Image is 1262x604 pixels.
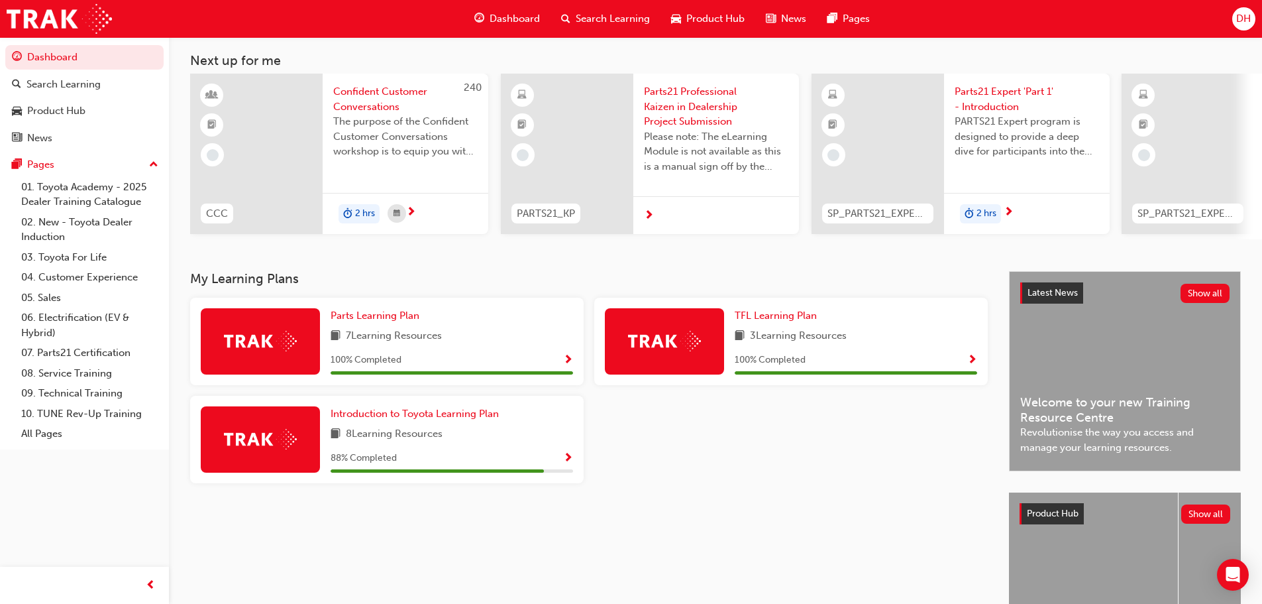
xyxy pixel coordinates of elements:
[464,5,551,32] a: guage-iconDashboard
[331,406,504,422] a: Introduction to Toyota Learning Plan
[1236,11,1251,27] span: DH
[333,114,478,159] span: The purpose of the Confident Customer Conversations workshop is to equip you with tools to commun...
[343,206,352,223] span: duration-icon
[827,206,928,221] span: SP_PARTS21_EXPERTP1_1223_EL
[501,74,799,234] a: PARTS21_KPParts21 Professional Kaizen in Dealership Project SubmissionPlease note: The eLearning ...
[333,84,478,114] span: Confident Customer Conversations
[206,206,228,221] span: CCC
[561,11,570,27] span: search-icon
[27,103,85,119] div: Product Hub
[16,363,164,384] a: 08. Service Training
[12,133,22,145] span: news-icon
[828,87,837,104] span: learningResourceType_ELEARNING-icon
[1009,271,1241,471] a: Latest NewsShow allWelcome to your new Training Resource CentreRevolutionise the way you access a...
[331,310,419,322] span: Parts Learning Plan
[517,149,529,161] span: learningRecordVerb_NONE-icon
[406,207,416,219] span: next-icon
[5,45,164,70] a: Dashboard
[207,117,217,134] span: booktick-icon
[1181,505,1231,524] button: Show all
[735,308,822,324] a: TFL Learning Plan
[644,210,654,222] span: next-icon
[331,408,499,420] span: Introduction to Toyota Learning Plan
[563,453,573,465] span: Show Progress
[16,308,164,343] a: 06. Electrification (EV & Hybrid)
[5,152,164,177] button: Pages
[27,131,52,146] div: News
[828,117,837,134] span: booktick-icon
[5,126,164,151] a: News
[346,328,442,345] span: 7 Learning Resources
[781,11,806,27] span: News
[1027,287,1078,298] span: Latest News
[827,149,839,161] span: learningRecordVerb_NONE-icon
[563,352,573,369] button: Show Progress
[644,84,788,129] span: Parts21 Professional Kaizen in Dealership Project Submission
[517,117,527,134] span: booktick-icon
[16,212,164,247] a: 02. New - Toyota Dealer Induction
[224,331,297,351] img: Trak
[755,5,817,32] a: news-iconNews
[1020,395,1230,425] span: Welcome to your new Training Resource Centre
[331,426,341,443] span: book-icon
[628,331,701,351] img: Trak
[965,206,974,223] span: duration-icon
[12,79,21,91] span: search-icon
[967,355,977,367] span: Show Progress
[843,11,870,27] span: Pages
[16,404,164,424] a: 10. TUNE Rev-Up Training
[1181,284,1230,303] button: Show all
[976,206,996,221] span: 2 hrs
[331,328,341,345] span: book-icon
[517,206,575,221] span: PARTS21_KP
[5,72,164,97] a: Search Learning
[16,247,164,268] a: 03. Toyota For Life
[686,11,745,27] span: Product Hub
[346,426,443,443] span: 8 Learning Resources
[563,450,573,467] button: Show Progress
[16,177,164,212] a: 01. Toyota Academy - 2025 Dealer Training Catalogue
[812,74,1110,234] a: SP_PARTS21_EXPERTP1_1223_ELParts21 Expert 'Part 1' - IntroductionPARTS21 Expert program is design...
[1138,149,1150,161] span: learningRecordVerb_NONE-icon
[5,99,164,123] a: Product Hub
[1139,117,1148,134] span: booktick-icon
[464,82,482,93] span: 240
[146,577,156,594] span: prev-icon
[331,451,397,466] span: 88 % Completed
[817,5,880,32] a: pages-iconPages
[224,429,297,450] img: Trak
[644,129,788,174] span: Please note: The eLearning Module is not available as this is a manual sign off by the Dealer Pro...
[735,328,745,345] span: book-icon
[1232,7,1255,30] button: DH
[355,206,375,221] span: 2 hrs
[16,424,164,444] a: All Pages
[517,87,527,104] span: learningResourceType_ELEARNING-icon
[1020,503,1230,524] a: Product HubShow all
[1217,559,1249,591] div: Open Intercom Messenger
[190,74,488,234] a: 240CCCConfident Customer ConversationsThe purpose of the Confident Customer Conversations worksho...
[190,271,988,286] h3: My Learning Plans
[563,355,573,367] span: Show Progress
[331,308,425,324] a: Parts Learning Plan
[207,87,217,104] span: learningResourceType_INSTRUCTOR_LED-icon
[1020,425,1230,455] span: Revolutionise the way you access and manage your learning resources.
[27,157,54,172] div: Pages
[660,5,755,32] a: car-iconProduct Hub
[1004,207,1014,219] span: next-icon
[1020,282,1230,304] a: Latest NewsShow all
[7,4,112,34] img: Trak
[12,159,22,171] span: pages-icon
[576,11,650,27] span: Search Learning
[955,114,1099,159] span: PARTS21 Expert program is designed to provide a deep dive for participants into the framework and...
[735,310,817,322] span: TFL Learning Plan
[26,77,101,92] div: Search Learning
[766,11,776,27] span: news-icon
[12,52,22,64] span: guage-icon
[207,149,219,161] span: learningRecordVerb_NONE-icon
[16,343,164,363] a: 07. Parts21 Certification
[1139,87,1148,104] span: learningResourceType_ELEARNING-icon
[1027,508,1078,519] span: Product Hub
[827,11,837,27] span: pages-icon
[394,206,400,222] span: calendar-icon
